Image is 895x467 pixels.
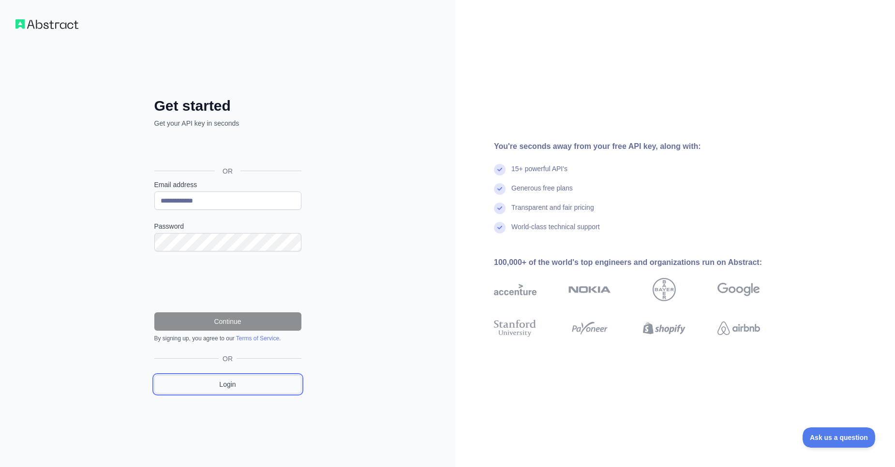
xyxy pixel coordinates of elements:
label: Email address [154,180,301,190]
h2: Get started [154,97,301,115]
span: OR [215,166,240,176]
label: Password [154,221,301,231]
a: Login [154,375,301,394]
div: Generous free plans [511,183,573,203]
div: 15+ powerful API's [511,164,567,183]
iframe: Sign in with Google Button [149,139,304,160]
img: payoneer [568,318,611,339]
img: Workflow [15,19,78,29]
img: stanford university [494,318,537,339]
button: Continue [154,312,301,331]
img: check mark [494,203,506,214]
img: check mark [494,222,506,233]
iframe: Toggle Customer Support [803,427,876,448]
img: airbnb [717,318,760,339]
img: check mark [494,183,506,195]
div: 100,000+ of the world's top engineers and organizations run on Abstract: [494,257,791,268]
img: check mark [494,164,506,175]
div: You're seconds away from your free API key, along with: [494,141,791,152]
img: bayer [653,278,676,301]
div: By signing up, you agree to our . [154,335,301,342]
p: Get your API key in seconds [154,118,301,128]
div: World-class technical support [511,222,600,241]
img: google [717,278,760,301]
img: shopify [643,318,686,339]
div: Transparent and fair pricing [511,203,594,222]
a: Terms of Service [236,335,279,342]
img: nokia [568,278,611,301]
img: accenture [494,278,537,301]
span: OR [219,354,237,364]
iframe: reCAPTCHA [154,263,301,301]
